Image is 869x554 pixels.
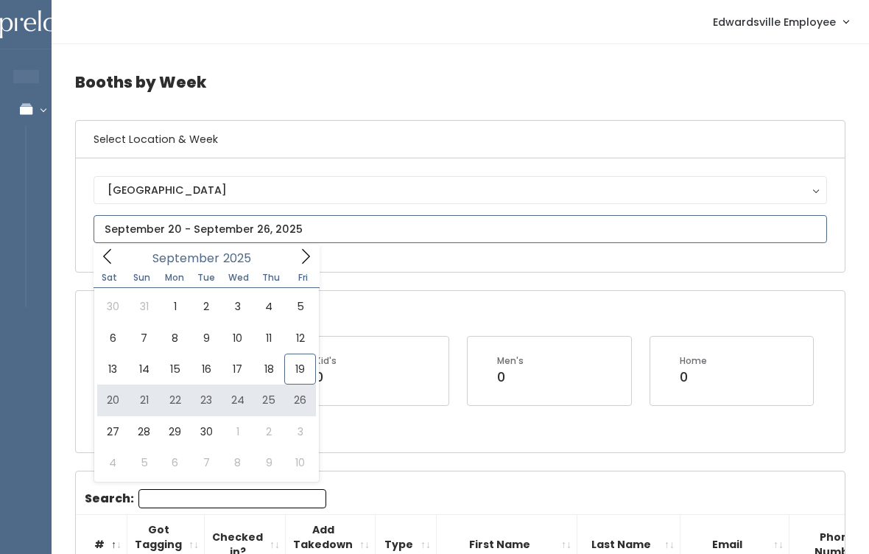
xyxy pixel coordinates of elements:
span: September 3, 2025 [222,291,253,322]
span: September 14, 2025 [128,354,159,385]
label: Search: [85,489,326,508]
span: Sat [94,273,126,282]
div: 0 [680,368,707,387]
span: September 25, 2025 [253,385,284,415]
span: October 3, 2025 [284,416,315,447]
span: October 1, 2025 [222,416,253,447]
div: [GEOGRAPHIC_DATA] [108,182,813,198]
span: Wed [222,273,255,282]
span: September 19, 2025 [284,354,315,385]
h4: Booths by Week [75,62,845,102]
span: September 1, 2025 [160,291,191,322]
div: 0 [315,368,337,387]
span: September 17, 2025 [222,354,253,385]
span: September 21, 2025 [128,385,159,415]
span: September 26, 2025 [284,385,315,415]
span: Fri [287,273,320,282]
span: September 27, 2025 [97,416,128,447]
span: Mon [158,273,191,282]
span: August 30, 2025 [97,291,128,322]
button: [GEOGRAPHIC_DATA] [94,176,827,204]
span: September 7, 2025 [128,323,159,354]
span: September 5, 2025 [284,291,315,322]
div: Men's [497,354,524,368]
span: Sun [126,273,158,282]
input: Year [219,249,264,267]
div: 0 [497,368,524,387]
span: October 8, 2025 [222,447,253,478]
input: September 20 - September 26, 2025 [94,215,827,243]
span: Tue [190,273,222,282]
span: September 4, 2025 [253,291,284,322]
span: September 16, 2025 [191,354,222,385]
span: September 8, 2025 [160,323,191,354]
input: Search: [138,489,326,508]
span: September 13, 2025 [97,354,128,385]
span: October 2, 2025 [253,416,284,447]
div: Home [680,354,707,368]
span: September 6, 2025 [97,323,128,354]
span: September 11, 2025 [253,323,284,354]
span: September 2, 2025 [191,291,222,322]
span: October 9, 2025 [253,447,284,478]
h6: Select Location & Week [76,121,845,158]
span: Thu [255,273,287,282]
span: October 6, 2025 [160,447,191,478]
span: September 9, 2025 [191,323,222,354]
span: September 29, 2025 [160,416,191,447]
span: October 5, 2025 [128,447,159,478]
span: September 18, 2025 [253,354,284,385]
span: September [152,253,219,264]
span: October 7, 2025 [191,447,222,478]
span: September 10, 2025 [222,323,253,354]
a: Edwardsville Employee [698,6,863,38]
span: August 31, 2025 [128,291,159,322]
span: October 10, 2025 [284,447,315,478]
span: September 20, 2025 [97,385,128,415]
div: Kid's [315,354,337,368]
span: September 12, 2025 [284,323,315,354]
span: October 4, 2025 [97,447,128,478]
span: September 24, 2025 [222,385,253,415]
span: September 23, 2025 [191,385,222,415]
span: September 30, 2025 [191,416,222,447]
span: September 15, 2025 [160,354,191,385]
span: September 28, 2025 [128,416,159,447]
span: Edwardsville Employee [713,14,836,30]
span: September 22, 2025 [160,385,191,415]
